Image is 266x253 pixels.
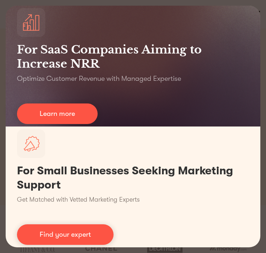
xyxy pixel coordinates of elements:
h1: For Small Businesses Seeking Marketing Support [17,164,249,192]
a: Find your expert [17,224,114,245]
h3: For SaaS Companies Aiming to Increase NRR [17,43,249,71]
p: Optimize Customer Revenue with Managed Expertise [17,74,181,84]
a: Learn more [17,103,98,124]
p: Get Matched with Vetted Marketing Experts [17,195,140,204]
